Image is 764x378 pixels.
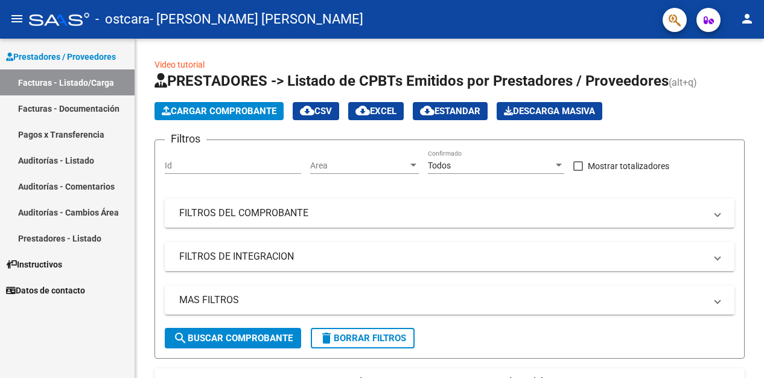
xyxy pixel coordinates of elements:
[6,258,62,271] span: Instructivos
[319,331,334,345] mat-icon: delete
[355,106,396,117] span: EXCEL
[300,106,332,117] span: CSV
[165,130,206,147] h3: Filtros
[497,102,602,120] button: Descarga Masiva
[420,106,480,117] span: Estandar
[10,11,24,26] mat-icon: menu
[348,102,404,120] button: EXCEL
[179,250,705,263] mat-panel-title: FILTROS DE INTEGRACION
[355,103,370,118] mat-icon: cloud_download
[428,161,451,170] span: Todos
[504,106,595,117] span: Descarga Masiva
[165,242,734,271] mat-expansion-panel-header: FILTROS DE INTEGRACION
[173,333,293,344] span: Buscar Comprobante
[319,333,406,344] span: Borrar Filtros
[669,77,697,88] span: (alt+q)
[310,161,408,171] span: Area
[6,284,85,297] span: Datos de contacto
[179,293,705,307] mat-panel-title: MAS FILTROS
[311,328,415,348] button: Borrar Filtros
[165,286,734,315] mat-expansion-panel-header: MAS FILTROS
[179,207,705,220] mat-panel-title: FILTROS DEL COMPROBANTE
[300,103,314,118] mat-icon: cloud_download
[293,102,339,120] button: CSV
[165,199,734,228] mat-expansion-panel-header: FILTROS DEL COMPROBANTE
[154,60,205,69] a: Video tutorial
[154,102,284,120] button: Cargar Comprobante
[150,6,363,33] span: - [PERSON_NAME] [PERSON_NAME]
[165,328,301,348] button: Buscar Comprobante
[173,331,188,345] mat-icon: search
[162,106,276,117] span: Cargar Comprobante
[95,6,150,33] span: - ostcara
[588,159,669,173] span: Mostrar totalizadores
[6,50,116,63] span: Prestadores / Proveedores
[497,102,602,120] app-download-masive: Descarga masiva de comprobantes (adjuntos)
[413,102,488,120] button: Estandar
[740,11,754,26] mat-icon: person
[154,72,669,89] span: PRESTADORES -> Listado de CPBTs Emitidos por Prestadores / Proveedores
[420,103,435,118] mat-icon: cloud_download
